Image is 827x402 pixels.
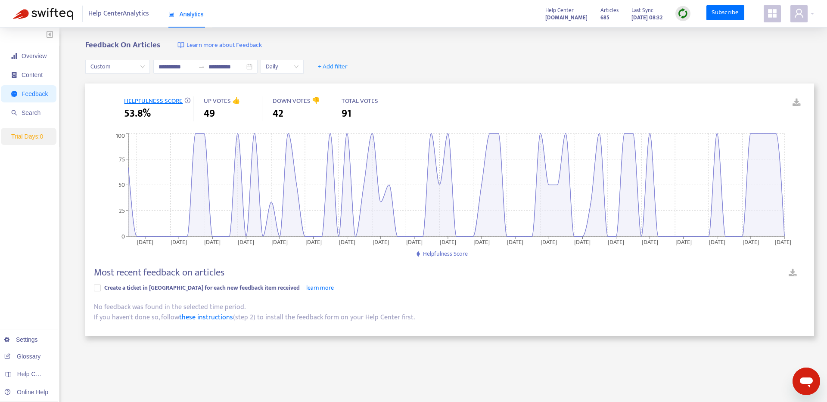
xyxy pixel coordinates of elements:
[793,368,820,395] iframe: Button to launch messaging window
[507,237,524,247] tspan: [DATE]
[339,237,355,247] tspan: [DATE]
[4,336,38,343] a: Settings
[204,96,240,106] span: UP VOTES 👍
[545,12,588,22] a: [DOMAIN_NAME]
[13,8,73,20] img: Swifteq
[168,11,174,17] span: area-chart
[90,60,145,73] span: Custom
[373,237,389,247] tspan: [DATE]
[273,106,283,121] span: 42
[171,237,187,247] tspan: [DATE]
[4,389,48,396] a: Online Help
[118,180,125,190] tspan: 50
[104,283,300,293] span: Create a ticket in [GEOGRAPHIC_DATA] for each new feedback item received
[545,13,588,22] strong: [DOMAIN_NAME]
[600,13,609,22] strong: 685
[311,60,354,74] button: + Add filter
[177,42,184,49] img: image-link
[177,40,262,50] a: Learn more about Feedback
[608,237,625,247] tspan: [DATE]
[22,109,40,116] span: Search
[4,353,40,360] a: Glossary
[119,154,125,164] tspan: 75
[474,237,490,247] tspan: [DATE]
[272,237,288,247] tspan: [DATE]
[318,62,348,72] span: + Add filter
[121,231,125,241] tspan: 0
[273,96,320,106] span: DOWN VOTES 👎
[85,38,160,52] b: Feedback On Articles
[306,283,334,293] a: learn more
[305,237,322,247] tspan: [DATE]
[17,371,53,377] span: Help Centers
[709,237,725,247] tspan: [DATE]
[187,40,262,50] span: Learn more about Feedback
[342,96,378,106] span: TOTAL VOTES
[88,6,149,22] span: Help Center Analytics
[11,91,17,97] span: message
[198,63,205,70] span: swap-right
[179,312,233,323] a: these instructions
[11,110,17,116] span: search
[137,237,154,247] tspan: [DATE]
[642,237,658,247] tspan: [DATE]
[11,53,17,59] span: signal
[124,106,151,121] span: 53.8%
[423,249,468,259] span: Helpfulness Score
[94,267,224,278] h4: Most recent feedback on articles
[94,312,805,323] div: If you haven't done so, follow (step 2) to install the feedback form on your Help Center first.
[545,6,574,15] span: Help Center
[342,106,351,121] span: 91
[116,131,125,141] tspan: 100
[198,63,205,70] span: to
[767,8,777,19] span: appstore
[22,90,48,97] span: Feedback
[541,237,557,247] tspan: [DATE]
[775,237,791,247] tspan: [DATE]
[22,71,43,78] span: Content
[94,302,805,312] div: No feedback was found in the selected time period.
[678,8,688,19] img: sync.dc5367851b00ba804db3.png
[11,72,17,78] span: container
[406,237,423,247] tspan: [DATE]
[22,53,47,59] span: Overview
[575,237,591,247] tspan: [DATE]
[205,237,221,247] tspan: [DATE]
[204,106,215,121] span: 49
[675,237,692,247] tspan: [DATE]
[631,6,653,15] span: Last Sync
[743,237,759,247] tspan: [DATE]
[600,6,619,15] span: Articles
[238,237,255,247] tspan: [DATE]
[119,206,125,216] tspan: 25
[631,13,662,22] strong: [DATE] 08:32
[706,5,744,21] a: Subscribe
[266,60,298,73] span: Daily
[794,8,804,19] span: user
[168,11,204,18] span: Analytics
[124,96,183,106] span: HELPFULNESS SCORE
[11,133,43,140] span: Trial Days: 0
[440,237,456,247] tspan: [DATE]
